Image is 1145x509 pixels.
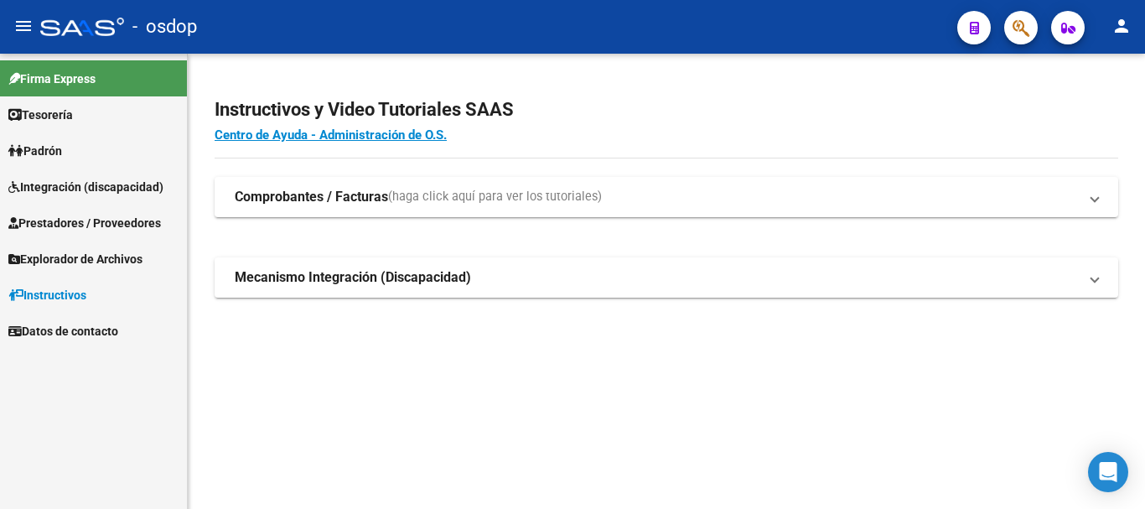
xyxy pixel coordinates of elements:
[8,106,73,124] span: Tesorería
[215,257,1118,298] mat-expansion-panel-header: Mecanismo Integración (Discapacidad)
[388,188,602,206] span: (haga click aquí para ver los tutoriales)
[8,214,161,232] span: Prestadores / Proveedores
[215,177,1118,217] mat-expansion-panel-header: Comprobantes / Facturas(haga click aquí para ver los tutoriales)
[8,178,163,196] span: Integración (discapacidad)
[13,16,34,36] mat-icon: menu
[215,94,1118,126] h2: Instructivos y Video Tutoriales SAAS
[8,70,96,88] span: Firma Express
[132,8,197,45] span: - osdop
[235,268,471,287] strong: Mecanismo Integración (Discapacidad)
[215,127,447,143] a: Centro de Ayuda - Administración de O.S.
[8,286,86,304] span: Instructivos
[8,250,142,268] span: Explorador de Archivos
[8,322,118,340] span: Datos de contacto
[235,188,388,206] strong: Comprobantes / Facturas
[8,142,62,160] span: Padrón
[1088,452,1128,492] div: Open Intercom Messenger
[1111,16,1132,36] mat-icon: person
